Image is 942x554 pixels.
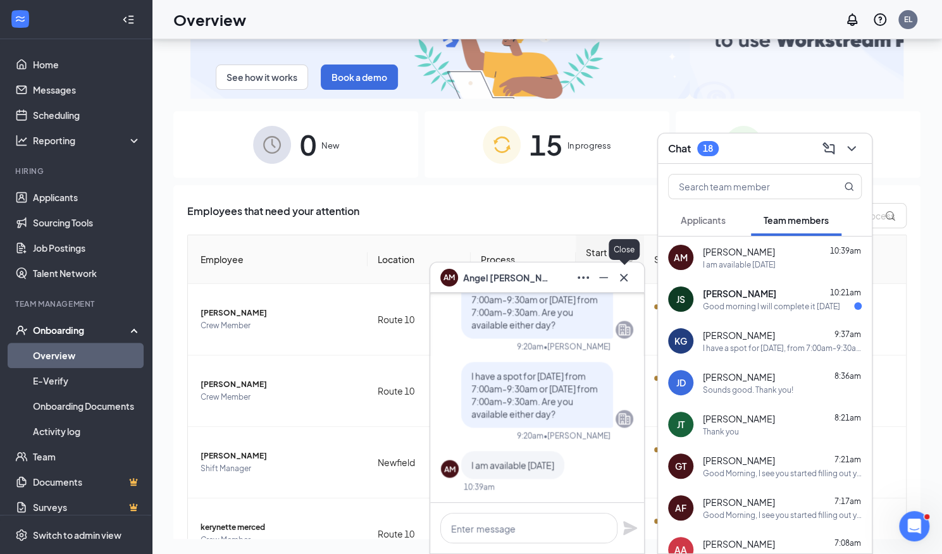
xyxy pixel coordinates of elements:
[321,65,398,90] button: Book a demo
[844,141,859,156] svg: ChevronDown
[201,462,357,475] span: Shift Manager
[586,245,624,273] span: Start Date
[173,9,246,30] h1: Overview
[841,138,862,159] button: ChevronDown
[33,324,130,336] div: Onboarding
[764,214,829,226] span: Team members
[681,214,726,226] span: Applicants
[703,287,776,300] span: [PERSON_NAME]
[674,335,687,347] div: KG
[33,419,141,444] a: Activity log
[614,268,634,288] button: Cross
[830,246,861,255] span: 10:39am
[703,371,775,383] span: [PERSON_NAME]
[674,251,688,264] div: AM
[844,182,854,192] svg: MagnifyingGlass
[703,538,775,550] span: [PERSON_NAME]
[703,245,775,258] span: [PERSON_NAME]
[33,261,141,286] a: Talent Network
[703,510,862,520] div: Good Morning, I see you started filling out your onboarding paperwork and have a few more forms t...
[845,12,860,27] svg: Notifications
[201,378,357,391] span: [PERSON_NAME]
[201,319,357,332] span: Crew Member
[201,307,357,319] span: [PERSON_NAME]
[368,284,471,355] td: Route 10
[819,138,839,159] button: ComposeMessage
[368,235,471,284] th: Location
[596,270,611,285] svg: Minimize
[771,123,821,166] span: 818
[834,371,861,381] span: 8:36am
[676,293,685,305] div: JS
[623,520,638,536] svg: Plane
[122,13,135,26] svg: Collapse
[834,413,861,422] span: 8:21am
[543,430,610,441] span: • [PERSON_NAME]
[517,341,543,352] div: 9:20am
[33,134,142,147] div: Reporting
[703,426,739,437] div: Thank you
[471,235,576,284] th: Process
[33,444,141,469] a: Team
[530,123,562,166] span: 15
[899,511,929,541] iframe: Intercom live chat
[543,341,610,352] span: • [PERSON_NAME]
[703,496,775,508] span: [PERSON_NAME]
[33,210,141,235] a: Sourcing Tools
[676,376,686,389] div: JD
[300,123,316,166] span: 0
[703,301,840,312] div: Good morning I will complete it [DATE]
[471,370,598,419] span: I have a spot for [DATE] from 7:00am-9:30am or [DATE] from 7:00am-9:30am. Are you available eithe...
[567,139,611,152] span: In progress
[830,288,861,297] span: 10:21am
[201,521,357,534] span: kerynette merced
[675,502,686,514] div: AF
[33,77,141,102] a: Messages
[677,418,685,431] div: JT
[617,411,632,426] svg: Company
[33,469,141,495] a: DocumentsCrown
[609,239,640,260] div: Close
[464,481,495,492] div: 10:39am
[821,141,836,156] svg: ComposeMessage
[703,143,713,154] div: 18
[654,252,707,266] span: Status
[33,495,141,520] a: SurveysCrown
[644,235,726,284] th: Status
[675,460,686,472] div: GT
[15,166,139,176] div: Hiring
[15,529,28,541] svg: Settings
[703,343,862,354] div: I have a spot for [DATE], from 7:00am-9:30am. Are you available?
[201,450,357,462] span: [PERSON_NAME]
[703,454,775,467] span: [PERSON_NAME]
[33,529,121,541] div: Switch to admin view
[471,459,554,471] span: I am available [DATE]
[904,14,912,25] div: EL
[15,299,139,309] div: Team Management
[321,139,339,152] span: New
[703,412,775,425] span: [PERSON_NAME]
[834,455,861,464] span: 7:21am
[834,329,861,339] span: 9:37am
[872,12,888,27] svg: QuestionInfo
[444,464,456,474] div: AM
[33,185,141,210] a: Applicants
[201,534,357,546] span: Crew Member
[33,343,141,368] a: Overview
[668,142,691,156] h3: Chat
[33,393,141,419] a: Onboarding Documents
[616,270,631,285] svg: Cross
[617,322,632,337] svg: Company
[834,538,861,548] span: 7:08am
[33,235,141,261] a: Job Postings
[14,13,27,25] svg: WorkstreamLogo
[368,355,471,427] td: Route 10
[216,65,308,90] button: See how it works
[834,496,861,506] span: 7:17am
[517,430,543,441] div: 9:20am
[15,324,28,336] svg: UserCheck
[703,468,862,479] div: Good Morning, I see you started filling out your onboarding paperwork. When will you have it comp...
[703,329,775,342] span: [PERSON_NAME]
[33,52,141,77] a: Home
